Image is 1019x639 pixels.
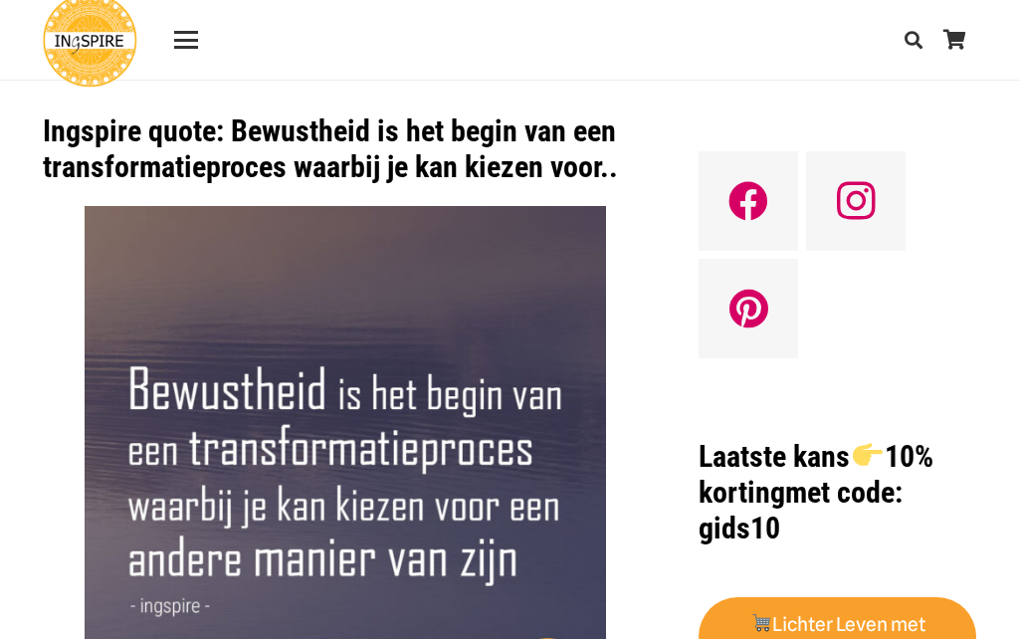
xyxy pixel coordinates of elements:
img: 👉 [853,440,883,470]
h1: met code: gids10 [699,439,976,546]
img: 🛒 [751,613,770,632]
a: Facebook [699,151,798,251]
a: Menu [160,28,211,52]
a: Zoeken [894,15,933,65]
a: Instagram [806,151,906,251]
strong: Laatste kans 10% korting [699,439,932,510]
h1: Ingspire quote: Bewustheid is het begin van een transformatieproces waarbij je kan kiezen voor.. [43,113,649,185]
a: Pinterest [699,259,798,358]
